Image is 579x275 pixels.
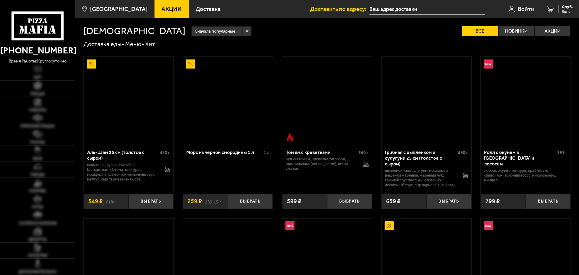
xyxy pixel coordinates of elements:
span: Десерты [28,238,47,242]
span: 799 ₽ [485,198,500,204]
span: 0 шт. [562,10,573,13]
a: НовинкаРолл с окунем в темпуре и лососем [481,57,571,145]
span: Сначала популярные [195,26,235,37]
span: Хит [34,75,41,80]
a: Грибная с цыплёнком и сулугуни 25 см (толстое с сыром) [382,57,471,145]
span: Пицца [30,92,45,96]
span: 360 г [359,150,369,155]
span: 590 г [458,150,468,155]
span: 659 ₽ [386,198,401,204]
img: Акционный [186,59,195,69]
button: Выбрать [327,194,372,209]
span: Салаты и закуски [18,221,57,225]
span: 291 г [557,150,567,155]
s: 289.15 ₽ [205,198,221,204]
span: Роллы [30,140,45,145]
p: цыпленок, лук репчатый, [PERSON_NAME], томаты, огурец, моцарелла, сливочно-чесночный соус, кетчуп... [87,162,159,182]
label: Все [462,26,498,36]
p: цыпленок, сыр сулугуни, моцарелла, вешенки жареные, жареный лук, грибной соус Жюльен, сливочно-че... [385,168,457,187]
span: 1 л [264,150,269,155]
span: Акции [161,6,182,12]
a: Меню- [125,40,144,48]
a: Острое блюдоТом ям с креветками [282,57,372,145]
label: Акции [535,26,570,36]
div: Ролл с окунем в [GEOGRAPHIC_DATA] и лососем [484,149,556,167]
span: Наборы [29,108,46,112]
span: Напитки [28,254,47,258]
span: [GEOGRAPHIC_DATA] [90,6,148,12]
span: 490 г [160,150,170,155]
span: Горячее [29,189,46,193]
span: WOK [33,157,42,161]
a: АкционныйМорс из черной смородины 1 л [183,57,273,145]
div: Хит [145,40,155,48]
a: Доставка еды- [83,40,124,48]
div: Морс из черной смородины 1 л [186,149,262,155]
input: Ваш адрес доставки [369,4,485,15]
div: Том ям с креветками [286,149,357,155]
button: Выбрать [128,194,173,209]
button: Выбрать [426,194,471,209]
span: Обеды [30,173,45,177]
h1: [DEMOGRAPHIC_DATA] [83,26,185,36]
a: АкционныйАль-Шам 25 см (толстое с сыром) [84,57,174,145]
span: 0 руб. [562,5,573,9]
img: Новинка [484,221,493,230]
span: Доставить по адресу: [310,6,369,12]
div: Грибная с цыплёнком и сулугуни 25 см (толстое с сыром) [385,149,457,167]
span: 599 ₽ [287,198,301,204]
img: Акционный [87,59,96,69]
p: бульон том ям, креветка тигровая, шампиньоны, [PERSON_NAME], кинза, сливки. [286,157,357,171]
label: Новинки [499,26,534,36]
p: лосось, окунь в темпуре, краб-крем, сливочно-чесночный соус, микрозелень, миндаль. [484,168,567,183]
button: Выбрать [526,194,571,209]
img: Новинка [484,59,493,69]
img: Акционный [385,221,394,230]
div: Аль-Шам 25 см (толстое с сыром) [87,149,159,161]
span: 259 ₽ [187,198,202,204]
span: Римская пицца [20,124,55,128]
img: Острое блюдо [285,133,294,142]
button: Выбрать [228,194,273,209]
span: 549 ₽ [88,198,103,204]
span: Войти [518,6,534,12]
span: Супы [32,205,43,209]
s: 618 ₽ [106,198,115,204]
span: Доставка [196,6,221,12]
span: Дополнительно [18,270,57,274]
img: Новинка [285,221,294,230]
